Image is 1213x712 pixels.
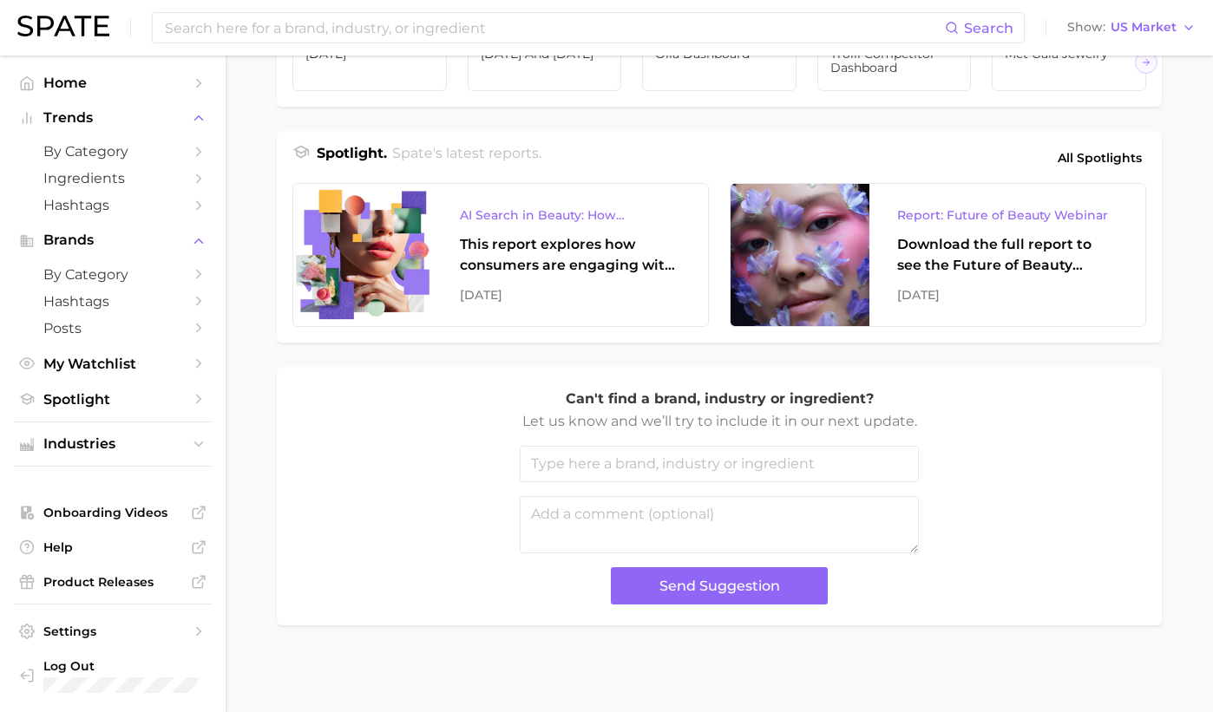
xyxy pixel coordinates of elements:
a: Help [14,534,212,560]
span: Posts [43,320,182,336]
span: Search [964,20,1013,36]
a: [DATE] and [DATE] [468,34,622,91]
div: This report explores how consumers are engaging with AI-powered search tools — and what it means ... [460,234,680,276]
span: Help [43,539,182,555]
button: Send Suggestion [611,567,828,604]
span: Hashtags [43,293,182,310]
a: Trolli Competitor Dashboard [817,34,972,91]
span: Trends [43,110,182,126]
span: Show [1067,23,1105,32]
a: Spotlight [14,386,212,413]
a: Product Releases [14,569,212,595]
div: AI Search in Beauty: How Consumers Are Using ChatGPT vs. Google Search [460,205,680,225]
button: Industries [14,431,212,457]
button: Scroll Right [1135,51,1157,74]
input: Type here a brand, industry or ingredient [520,446,919,482]
h1: Spotlight. [317,143,387,173]
a: [DATE] [292,34,447,91]
a: Olia Dashboard [642,34,797,91]
a: by Category [14,138,212,165]
span: Settings [43,624,182,639]
h2: Spate's latest reports. [392,143,541,173]
span: Ingredients [43,170,182,186]
button: ShowUS Market [1063,16,1200,39]
a: Report: Future of Beauty WebinarDownload the full report to see the Future of Beauty trends we un... [730,183,1146,327]
span: by Category [43,266,182,283]
a: Hashtags [14,288,212,315]
span: by Category [43,143,182,160]
div: [DATE] [460,284,680,305]
span: Hashtags [43,197,182,213]
a: Onboarding Videos [14,500,212,526]
span: Home [43,75,182,91]
span: All Spotlights [1058,147,1142,168]
p: Let us know and we’ll try to include it in our next update. [520,410,919,433]
span: Log Out [43,658,233,674]
img: SPATE [17,16,109,36]
button: Trends [14,105,212,131]
span: Trolli Competitor Dashboard [830,47,959,75]
span: Industries [43,436,182,452]
a: Posts [14,315,212,342]
a: Log out. Currently logged in with e-mail marissa.callender@digitas.com. [14,653,212,698]
span: US Market [1111,23,1177,32]
div: Download the full report to see the Future of Beauty trends we unpacked during the webinar. [897,234,1118,276]
a: Settings [14,618,212,644]
a: Home [14,69,212,96]
span: My Watchlist [43,356,182,372]
span: Spotlight [43,391,182,408]
span: Brands [43,232,182,248]
input: Search here for a brand, industry, or ingredient [163,13,945,42]
a: Ingredients [14,165,212,192]
span: Onboarding Videos [43,505,182,520]
a: All Spotlights [1053,143,1146,173]
p: Can't find a brand, industry or ingredient? [520,388,919,410]
a: My Watchlist [14,350,212,377]
span: Product Releases [43,574,182,590]
a: Hashtags [14,192,212,219]
div: Report: Future of Beauty Webinar [897,205,1118,225]
button: Brands [14,227,212,253]
div: [DATE] [897,284,1118,305]
a: AI Search in Beauty: How Consumers Are Using ChatGPT vs. Google SearchThis report explores how co... [292,183,709,327]
a: Met Gala Jewelry [992,34,1146,91]
a: by Category [14,261,212,288]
